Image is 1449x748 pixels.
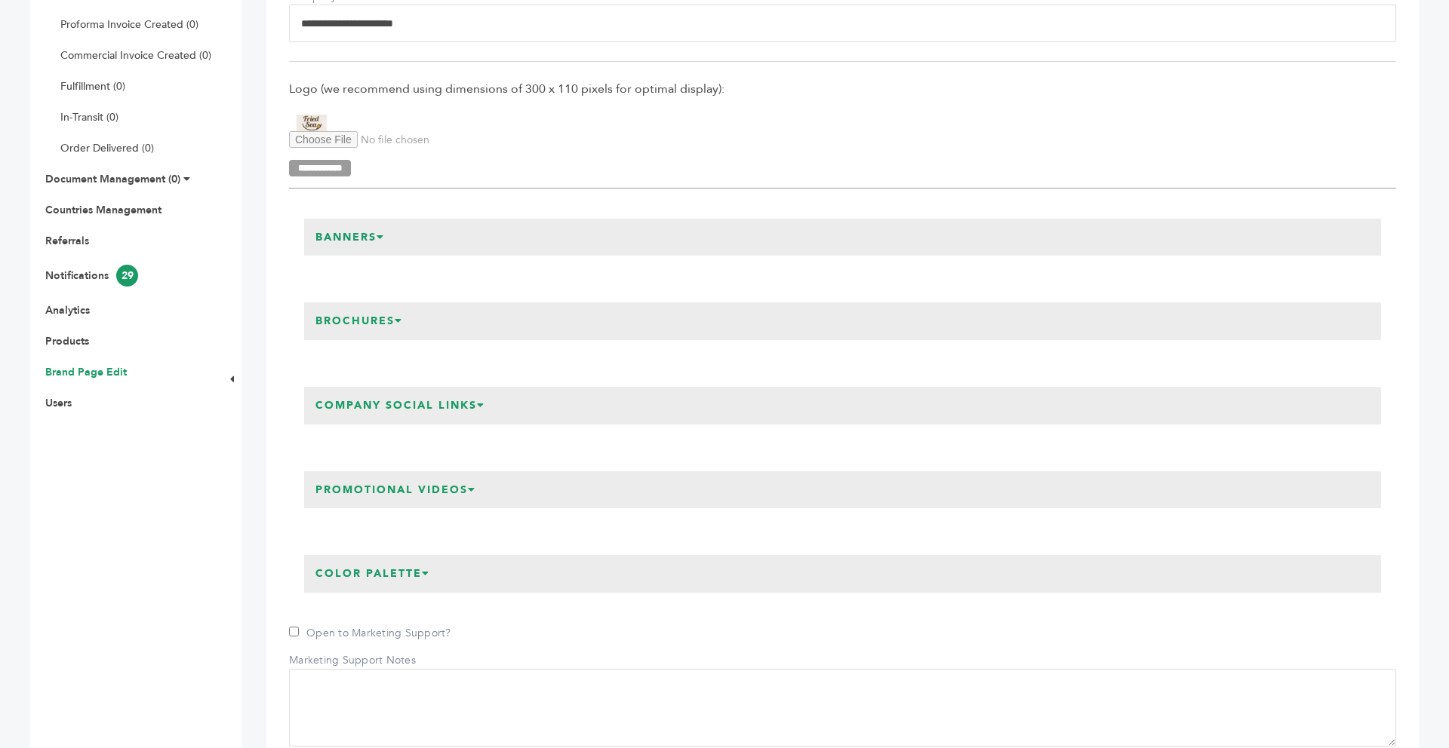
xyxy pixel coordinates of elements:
[45,396,72,410] a: Users
[289,626,451,641] label: Open to Marketing Support?
[45,234,89,248] a: Referrals
[304,219,396,256] h3: Banners
[60,110,118,124] a: In-Transit (0)
[60,17,198,32] a: Proforma Invoice Created (0)
[45,303,90,317] a: Analytics
[45,203,162,217] a: Countries Management
[304,555,441,593] h3: Color Palette
[289,653,416,668] label: Marketing Support Notes
[116,265,138,287] span: 29
[60,141,154,155] a: Order Delivered (0)
[45,172,180,186] a: Document Management (0)
[45,268,138,283] a: Notifications29
[304,387,497,425] h3: Company Social Links
[304,302,414,340] h3: Brochures
[45,365,127,379] a: Brand Page Edit
[60,79,125,93] a: Fulfillment (0)
[289,115,334,131] img: Fried Sea - Crispy Squid
[60,48,211,63] a: Commercial Invoice Created (0)
[45,334,89,348] a: Products
[289,81,1396,97] span: Logo (we recommend using dimensions of 300 x 110 pixels for optimal display):
[304,471,488,509] h3: Promotional Videos
[289,627,299,636] input: Open to Marketing Support?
